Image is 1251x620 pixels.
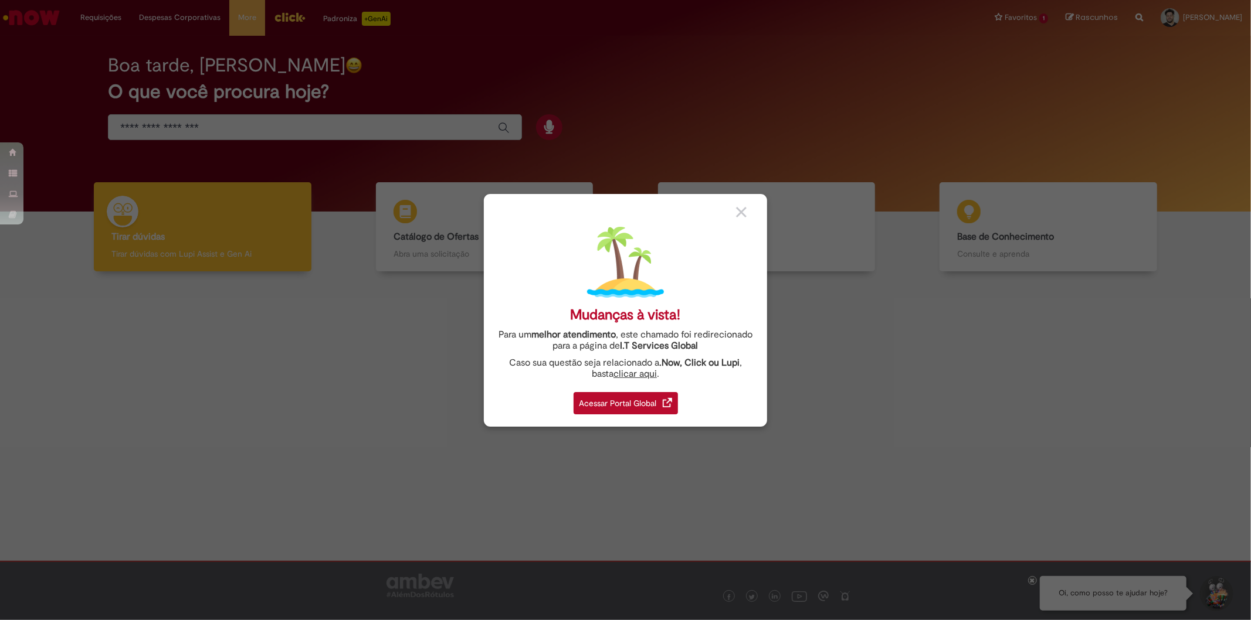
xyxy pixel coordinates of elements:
[663,398,672,407] img: redirect_link.png
[587,224,664,301] img: island.png
[659,357,740,369] strong: .Now, Click ou Lupi
[736,207,747,217] img: close_button_grey.png
[574,386,678,414] a: Acessar Portal Global
[621,333,699,352] a: I.T Services Global
[493,357,758,380] div: Caso sua questão seja relacionado a , basta .
[574,392,678,414] div: Acessar Portal Global
[571,306,681,323] div: Mudanças à vista!
[531,329,616,340] strong: melhor atendimento
[493,329,758,352] div: Para um , este chamado foi redirecionado para a página de
[613,362,657,380] a: clicar aqui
